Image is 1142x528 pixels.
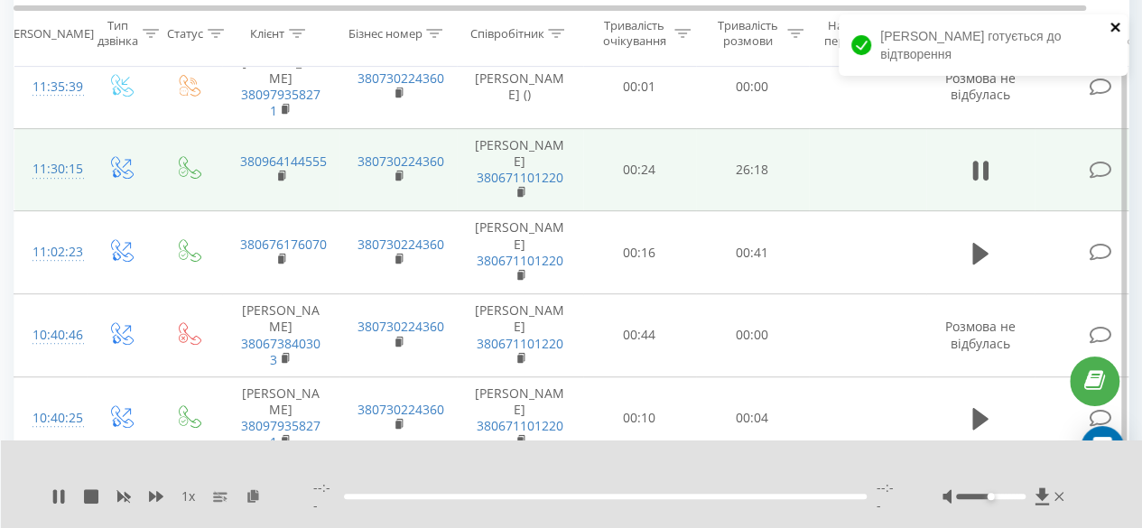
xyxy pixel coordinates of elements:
[696,294,809,377] td: 00:00
[241,417,320,450] a: 380979358271
[3,26,94,42] div: [PERSON_NAME]
[32,152,69,187] div: 11:30:15
[477,252,563,269] a: 380671101220
[222,294,339,377] td: [PERSON_NAME]
[357,236,444,253] a: 380730224360
[477,169,563,186] a: 380671101220
[1081,426,1124,469] div: Open Intercom Messenger
[357,69,444,87] a: 380730224360
[240,153,327,170] a: 380964144555
[477,417,563,434] a: 380671101220
[167,26,203,42] div: Статус
[357,318,444,335] a: 380730224360
[583,294,696,377] td: 00:44
[181,487,195,505] span: 1 x
[32,69,69,105] div: 11:35:39
[348,26,422,42] div: Бізнес номер
[988,493,995,500] div: Accessibility label
[457,45,583,128] td: [PERSON_NAME] ()
[32,235,69,270] div: 11:02:23
[876,478,897,514] span: --:--
[839,14,1128,76] div: [PERSON_NAME] готується до відтворення
[32,318,69,353] div: 10:40:46
[583,45,696,128] td: 00:01
[696,211,809,294] td: 00:41
[240,236,327,253] a: 380676176070
[241,86,320,119] a: 380979358271
[457,294,583,377] td: [PERSON_NAME]
[823,19,901,50] div: Назва схеми переадресації
[357,153,444,170] a: 380730224360
[1110,20,1122,37] button: close
[313,478,344,514] span: --:--
[222,45,339,128] td: [PERSON_NAME]
[32,401,69,436] div: 10:40:25
[457,128,583,211] td: [PERSON_NAME]
[477,335,563,352] a: 380671101220
[945,318,1016,351] span: Розмова не відбулась
[696,128,809,211] td: 26:18
[241,335,320,368] a: 380673840303
[457,211,583,294] td: [PERSON_NAME]
[583,376,696,459] td: 00:10
[469,26,543,42] div: Співробітник
[250,26,284,42] div: Клієнт
[583,128,696,211] td: 00:24
[696,45,809,128] td: 00:00
[583,211,696,294] td: 00:16
[222,376,339,459] td: [PERSON_NAME]
[711,19,783,50] div: Тривалість розмови
[599,19,670,50] div: Тривалість очікування
[457,376,583,459] td: [PERSON_NAME]
[696,376,809,459] td: 00:04
[97,19,138,50] div: Тип дзвінка
[357,401,444,418] a: 380730224360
